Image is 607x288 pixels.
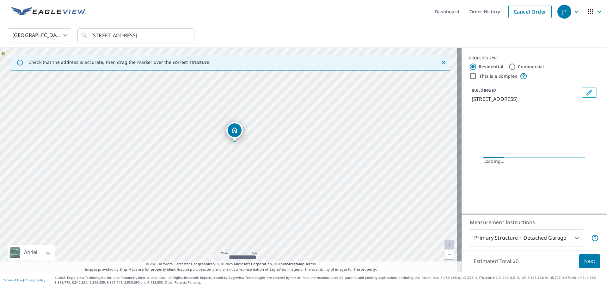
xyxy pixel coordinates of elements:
button: Next [579,254,600,268]
button: Edit building 1 [582,88,597,98]
a: Terms [305,261,316,266]
div: Loading… [483,158,585,164]
div: Dropped pin, building 1, Residential property, 520 High St Baldwin City, KS 66006 [226,122,243,142]
p: © 2025 Eagle View Technologies, Inc. and Pictometry International Corp. All Rights Reserved. Repo... [55,275,604,285]
div: JP [557,5,571,19]
img: EV Logo [11,7,86,16]
div: Aerial [8,245,55,260]
label: This is a complex [479,73,517,79]
p: Estimated Total: $0 [469,254,524,268]
p: | [3,278,45,282]
label: Residential [479,64,503,70]
span: Next [584,257,595,265]
span: © 2025 TomTom, Earthstar Geographics SIO, © 2025 Microsoft Corporation, © [146,261,316,267]
a: OpenStreetMap [278,261,304,266]
div: [GEOGRAPHIC_DATA] [8,27,71,44]
a: Current Level 20, Zoom In Disabled [445,240,454,250]
p: Measurement Instructions [470,218,599,226]
label: Commercial [518,64,544,70]
div: PROPERTY TYPE [469,55,599,61]
a: Privacy Policy [25,278,45,282]
a: Current Level 20, Zoom Out [445,250,454,259]
p: Check that the address is accurate, then drag the marker over the correct structure. [28,59,211,65]
button: Close [439,58,448,67]
a: Cancel Order [508,5,552,18]
input: Search by address or latitude-longitude [91,27,181,44]
span: Your report will include the primary structure and a detached garage if one exists. [591,234,599,242]
p: BUILDING ID [472,88,496,93]
div: Aerial [22,245,39,260]
p: [STREET_ADDRESS] [472,95,579,103]
div: Primary Structure + Detached Garage [470,229,583,247]
a: Terms of Use [3,278,23,282]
